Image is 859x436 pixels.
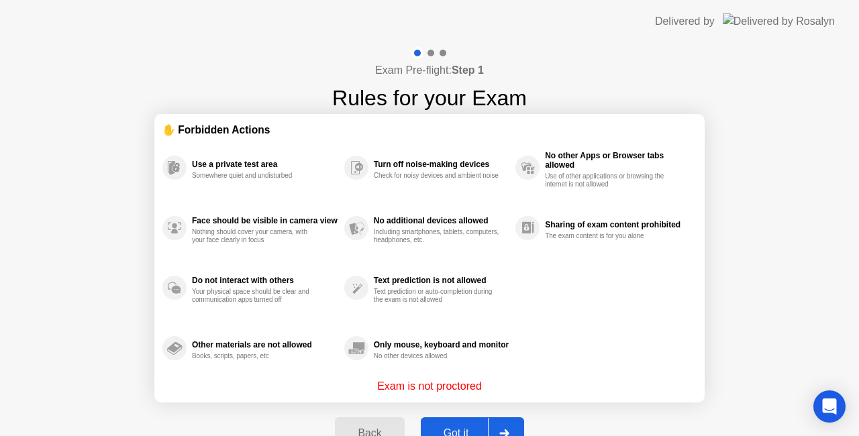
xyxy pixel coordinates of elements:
[813,390,846,423] div: Open Intercom Messenger
[374,276,509,285] div: Text prediction is not allowed
[192,228,319,244] div: Nothing should cover your camera, with your face clearly in focus
[545,172,672,188] div: Use of other applications or browsing the internet is not allowed
[162,122,697,138] div: ✋ Forbidden Actions
[374,216,509,225] div: No additional devices allowed
[192,172,319,180] div: Somewhere quiet and undisturbed
[655,13,715,30] div: Delivered by
[545,151,690,170] div: No other Apps or Browser tabs allowed
[374,160,509,169] div: Turn off noise-making devices
[374,340,509,349] div: Only mouse, keyboard and monitor
[374,288,501,304] div: Text prediction or auto-completion during the exam is not allowed
[192,216,338,225] div: Face should be visible in camera view
[192,340,338,349] div: Other materials are not allowed
[374,228,501,244] div: Including smartphones, tablets, computers, headphones, etc.
[377,378,482,394] p: Exam is not proctored
[545,220,690,229] div: Sharing of exam content prohibited
[192,160,338,169] div: Use a private test area
[192,276,338,285] div: Do not interact with others
[723,13,835,29] img: Delivered by Rosalyn
[374,172,501,180] div: Check for noisy devices and ambient noise
[545,232,672,240] div: The exam content is for you alone
[374,352,501,360] div: No other devices allowed
[375,62,484,78] h4: Exam Pre-flight:
[332,82,527,114] h1: Rules for your Exam
[452,64,484,76] b: Step 1
[192,288,319,304] div: Your physical space should be clear and communication apps turned off
[192,352,319,360] div: Books, scripts, papers, etc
